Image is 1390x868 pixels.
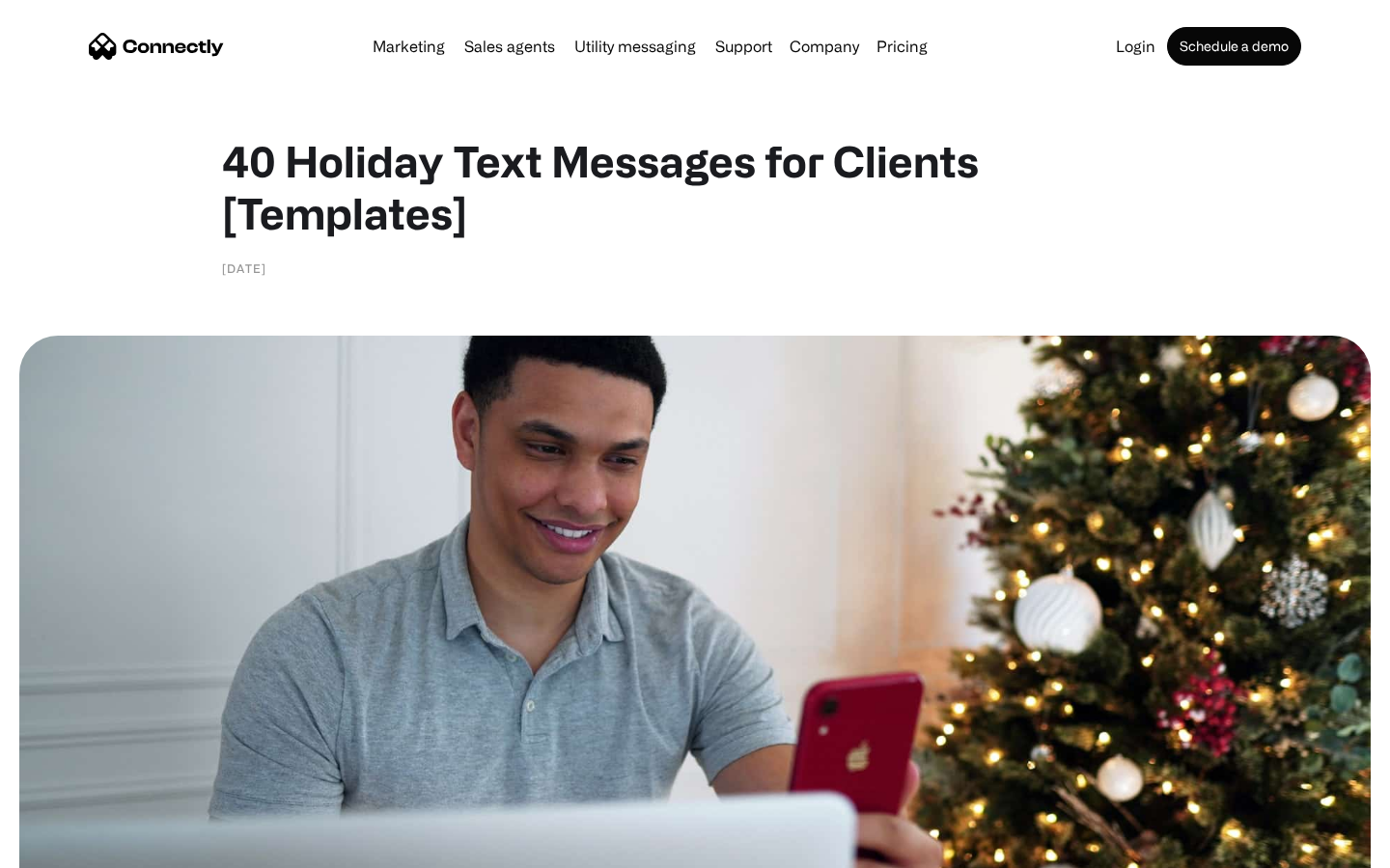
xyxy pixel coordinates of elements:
a: Pricing [869,39,935,54]
div: [DATE] [222,258,266,278]
div: Company [790,33,859,60]
h1: 40 Holiday Text Messages for Clients [Templates] [222,135,1168,239]
a: Utility messaging [567,39,704,54]
a: Support [708,39,780,54]
a: Schedule a demo [1167,27,1301,66]
aside: Language selected: English [19,834,116,861]
ul: Language list [39,834,116,861]
a: Sales agents [457,39,563,54]
a: Marketing [365,39,453,54]
a: Login [1108,39,1163,54]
